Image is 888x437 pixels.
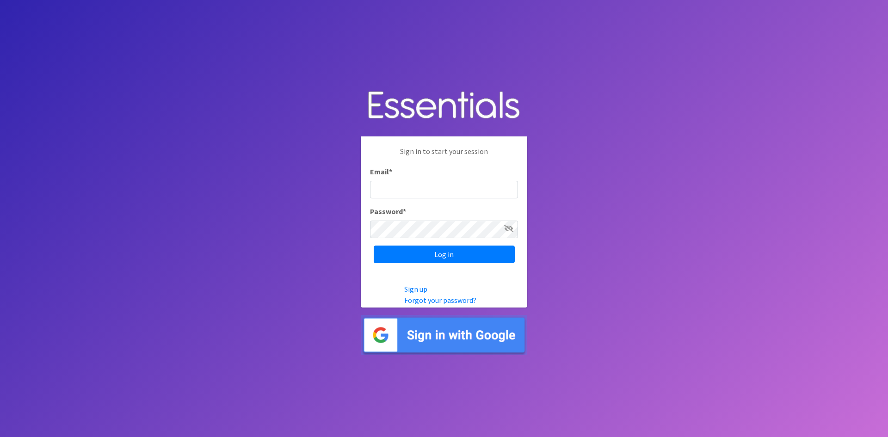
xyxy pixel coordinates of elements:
input: Log in [374,246,515,263]
label: Password [370,206,406,217]
a: Sign up [404,284,427,294]
img: Human Essentials [361,82,527,129]
img: Sign in with Google [361,315,527,355]
a: Forgot your password? [404,295,476,305]
label: Email [370,166,392,177]
p: Sign in to start your session [370,146,518,166]
abbr: required [403,207,406,216]
abbr: required [389,167,392,176]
